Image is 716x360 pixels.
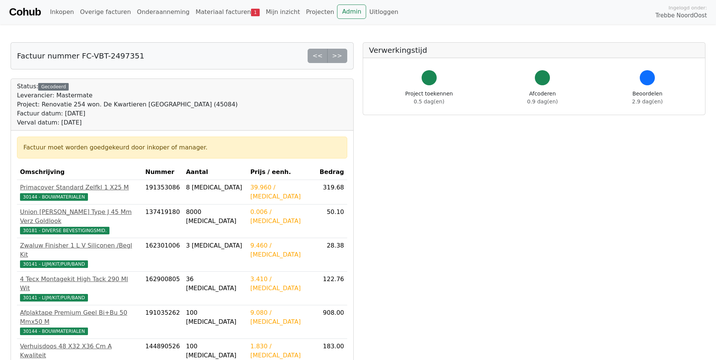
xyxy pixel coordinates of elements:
[20,308,139,326] div: Afplaktape Premium Geel Bi+Bu 50 Mmx50 M
[17,100,238,109] div: Project: Renovatie 254 won. De Kwartieren [GEOGRAPHIC_DATA] (45084)
[263,5,303,20] a: Mijn inzicht
[142,205,183,238] td: 137419180
[142,180,183,205] td: 191353086
[20,208,139,235] a: Union [PERSON_NAME] Type J 45 Mm Verz Goldlook30181 - DIVERSE BEVESTIGINGSMID.
[414,98,444,105] span: 0.5 dag(en)
[47,5,77,20] a: Inkopen
[20,241,139,259] div: Zwaluw Finisher 1 L V Siliconen /Begl Kit
[142,272,183,305] td: 162900805
[192,5,263,20] a: Materiaal facturen1
[38,83,69,91] div: Gecodeerd
[20,342,139,360] div: Verhuisdoos 48 X32 X36 Cm A Kwaliteit
[405,90,453,106] div: Project toekennen
[247,165,316,180] th: Prijs / eenh.
[20,183,139,201] a: Primacover Standard Zelfkl 1 X25 M30144 - BOUWMATERIALEN
[20,260,88,268] span: 30141 - LIJM/KIT/PUR/BAND
[632,98,663,105] span: 2.9 dag(en)
[20,308,139,335] a: Afplaktape Premium Geel Bi+Bu 50 Mmx50 M30144 - BOUWMATERIALEN
[186,183,244,192] div: 8 [MEDICAL_DATA]
[316,305,347,339] td: 908.00
[17,118,238,127] div: Verval datum: [DATE]
[250,275,313,293] div: 3.410 / [MEDICAL_DATA]
[250,342,313,360] div: 1.830 / [MEDICAL_DATA]
[656,11,707,20] span: Trebbe NoordOost
[183,165,247,180] th: Aantal
[186,241,244,250] div: 3 [MEDICAL_DATA]
[17,109,238,118] div: Factuur datum: [DATE]
[632,90,663,106] div: Beoordelen
[186,308,244,326] div: 100 [MEDICAL_DATA]
[20,208,139,226] div: Union [PERSON_NAME] Type J 45 Mm Verz Goldlook
[337,5,366,19] a: Admin
[23,143,341,152] div: Factuur moet worden goedgekeurd door inkoper of manager.
[316,180,347,205] td: 319.68
[20,328,88,335] span: 30144 - BOUWMATERIALEN
[250,183,313,201] div: 39.960 / [MEDICAL_DATA]
[20,294,88,302] span: 30141 - LIJM/KIT/PUR/BAND
[250,241,313,259] div: 9.460 / [MEDICAL_DATA]
[17,165,142,180] th: Omschrijving
[251,9,260,16] span: 1
[186,208,244,226] div: 8000 [MEDICAL_DATA]
[668,4,707,11] span: Ingelogd onder:
[186,275,244,293] div: 36 [MEDICAL_DATA]
[142,165,183,180] th: Nummer
[142,305,183,339] td: 191035262
[20,227,109,234] span: 30181 - DIVERSE BEVESTIGINGSMID.
[20,183,139,192] div: Primacover Standard Zelfkl 1 X25 M
[77,5,134,20] a: Overige facturen
[369,46,699,55] h5: Verwerkingstijd
[20,241,139,268] a: Zwaluw Finisher 1 L V Siliconen /Begl Kit30141 - LIJM/KIT/PUR/BAND
[527,90,558,106] div: Afcoderen
[186,342,244,360] div: 100 [MEDICAL_DATA]
[134,5,192,20] a: Onderaanneming
[17,91,238,100] div: Leverancier: Mastermate
[366,5,401,20] a: Uitloggen
[316,165,347,180] th: Bedrag
[20,193,88,201] span: 30144 - BOUWMATERIALEN
[9,3,41,21] a: Cohub
[316,205,347,238] td: 50.10
[527,98,558,105] span: 0.9 dag(en)
[250,208,313,226] div: 0.006 / [MEDICAL_DATA]
[316,238,347,272] td: 28.38
[250,308,313,326] div: 9.080 / [MEDICAL_DATA]
[17,51,144,60] h5: Factuur nummer FC-VBT-2497351
[20,275,139,293] div: 4 Tecx Montagekit High Tack 290 Ml Wit
[17,82,238,127] div: Status:
[142,238,183,272] td: 162301006
[20,275,139,302] a: 4 Tecx Montagekit High Tack 290 Ml Wit30141 - LIJM/KIT/PUR/BAND
[316,272,347,305] td: 122.76
[303,5,337,20] a: Projecten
